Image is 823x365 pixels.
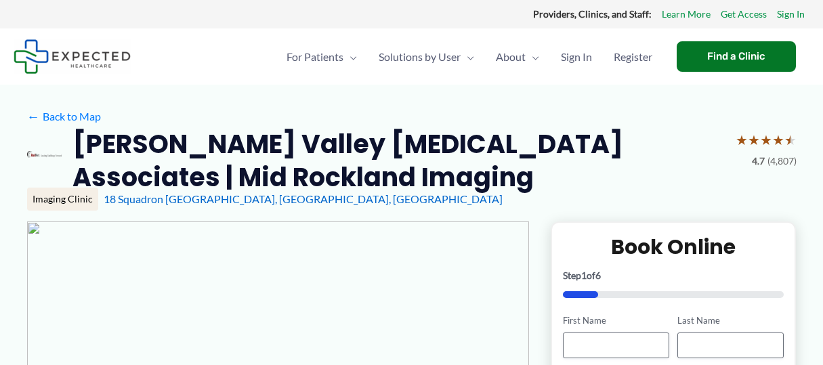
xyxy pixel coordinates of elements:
a: Learn More [662,5,711,23]
span: ★ [736,127,748,152]
span: ★ [772,127,784,152]
h2: Book Online [563,234,784,260]
label: First Name [563,314,669,327]
nav: Primary Site Navigation [276,33,663,81]
span: About [496,33,526,81]
span: ★ [784,127,797,152]
a: Get Access [721,5,767,23]
img: Expected Healthcare Logo - side, dark font, small [14,39,131,74]
span: 4.7 [752,152,765,170]
div: Imaging Clinic [27,188,98,211]
a: Find a Clinic [677,41,796,72]
a: Solutions by UserMenu Toggle [368,33,485,81]
a: AboutMenu Toggle [485,33,550,81]
span: Register [614,33,652,81]
a: ←Back to Map [27,106,101,127]
span: ★ [748,127,760,152]
span: (4,807) [767,152,797,170]
a: 18 Squadron [GEOGRAPHIC_DATA], [GEOGRAPHIC_DATA], [GEOGRAPHIC_DATA] [104,192,503,205]
p: Step of [563,271,784,280]
a: For PatientsMenu Toggle [276,33,368,81]
span: Menu Toggle [526,33,539,81]
a: Sign In [777,5,805,23]
span: Sign In [561,33,592,81]
a: Register [603,33,663,81]
span: Menu Toggle [343,33,357,81]
span: ★ [760,127,772,152]
h2: [PERSON_NAME] Valley [MEDICAL_DATA] Associates | Mid Rockland Imaging [72,127,725,194]
strong: Providers, Clinics, and Staff: [533,8,652,20]
span: ← [27,110,40,123]
label: Last Name [677,314,784,327]
span: 6 [595,270,601,281]
span: Menu Toggle [461,33,474,81]
span: Solutions by User [379,33,461,81]
a: Sign In [550,33,603,81]
span: For Patients [287,33,343,81]
span: 1 [581,270,587,281]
